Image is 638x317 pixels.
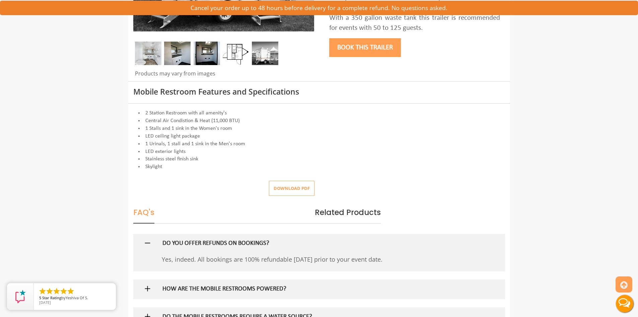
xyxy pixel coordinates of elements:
span: 5 [39,295,41,300]
img: Review Rating [14,290,27,303]
li:  [46,287,54,295]
h3: Mobile Restroom Features and Specifications [133,88,505,96]
span: by [39,296,111,301]
li: 2 Station Restroom with all amenity's [133,109,505,117]
li: LED ceiling light package [133,133,505,140]
button: Book this trailer [329,38,401,57]
span: FAQ's [133,207,154,224]
li:  [39,287,47,295]
li:  [67,287,75,295]
span: Star Rating [42,295,61,300]
li:  [60,287,68,295]
li: Stainless steel finish sink [133,155,505,163]
li:  [53,287,61,295]
div: Products may vary from images [133,70,314,81]
span: Yeshiva Of S. [66,295,88,300]
img: minus icon sign [143,239,152,247]
img: A mini restroom trailer with two separate stations and separate doors for males and females [252,42,278,65]
p: Yes, indeed. All bookings are 100% refundable [DATE] prior to your event date. [162,253,465,265]
h5: DO YOU OFFER REFUNDS ON BOOKINGS? [162,240,454,247]
li: Central Air Condistion & Heat (11,000 BTU) [133,117,505,125]
img: DSC_0016_email [164,42,191,65]
li: 1 Urinals, 1 stall and 1 sink in the Men's room [133,140,505,148]
li: 1 Stalls and 1 sink in the Women's room [133,125,505,133]
img: DSC_0004_email [194,42,220,65]
button: Live Chat [611,290,638,317]
img: plus icon sign [143,284,152,293]
span: Related Products [315,207,381,218]
li: LED exterior lights [133,148,505,156]
a: Download pdf [264,185,314,191]
span: [DATE] [39,300,51,305]
h5: HOW ARE THE MOBILE RESTROOMS POWERED? [162,286,454,293]
li: Skylight [133,163,505,171]
img: Inside of complete restroom with a stall, a urinal, tissue holders, cabinets and mirror [135,42,161,65]
button: Download pdf [269,181,314,196]
img: Floor Plan of 2 station Mini restroom with sink and toilet [223,42,249,65]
